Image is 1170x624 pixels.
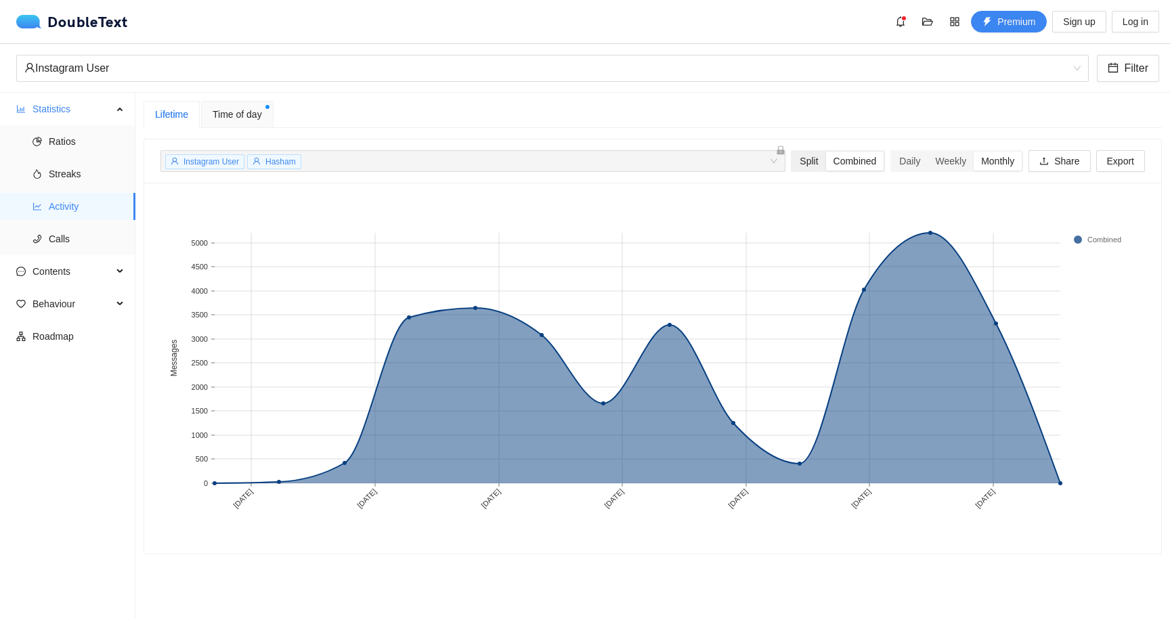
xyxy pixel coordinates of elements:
span: Share [1054,154,1079,169]
text: 1000 [192,431,208,439]
div: Monthly [974,152,1022,171]
text: [DATE] [603,487,625,510]
div: Split [792,152,825,171]
span: phone [32,234,42,244]
text: [DATE] [232,487,254,510]
div: Combined [826,152,884,171]
span: Calls [49,225,125,252]
button: Log in [1112,11,1159,32]
text: 1500 [192,407,208,415]
button: folder-open [917,11,938,32]
text: 5000 [192,239,208,247]
text: [DATE] [355,487,378,510]
button: bell [890,11,911,32]
span: bell [890,16,911,27]
text: [DATE] [974,487,996,510]
span: message [16,267,26,276]
button: thunderboltPremium [971,11,1047,32]
span: pie-chart [32,137,42,146]
text: [DATE] [850,487,872,510]
img: logo [16,15,47,28]
span: Export [1107,154,1134,169]
span: Log in [1123,14,1148,29]
span: Behaviour [32,290,112,317]
span: Streaks [49,160,125,187]
span: line-chart [32,202,42,211]
button: calendarFilter [1097,55,1159,82]
span: ‏‎Instagram User‎‏ [24,55,1081,81]
span: appstore [945,16,965,27]
text: 2500 [192,359,208,367]
span: user [171,157,179,165]
button: Export [1096,150,1145,172]
span: fire [32,169,42,179]
text: [DATE] [727,487,749,510]
span: Instagram User [183,157,239,166]
span: Time of day [213,107,262,122]
span: heart [16,299,26,309]
a: logoDoubleText [16,15,128,28]
button: uploadShare [1028,150,1090,172]
text: [DATE] [479,487,502,510]
span: calendar [1108,62,1119,75]
button: appstore [944,11,966,32]
text: Messages [169,340,179,377]
div: ‏‎Instagram User‎‏ [24,55,1068,81]
span: Roadmap [32,323,125,350]
text: 0 [204,479,208,487]
div: Lifetime [155,107,188,122]
span: Contents [32,258,112,285]
div: Weekly [928,152,974,171]
text: 500 [196,455,208,463]
span: user [24,62,35,73]
span: bar-chart [16,104,26,114]
text: 4000 [192,287,208,295]
span: Filter [1124,60,1148,76]
span: Sign up [1063,14,1095,29]
span: Activity [49,193,125,220]
span: apartment [16,332,26,341]
span: Premium [997,14,1035,29]
span: lock [776,146,785,155]
button: Sign up [1052,11,1106,32]
span: Statistics [32,95,112,122]
div: Daily [892,152,928,171]
div: DoubleText [16,15,128,28]
text: 3500 [192,311,208,319]
span: user [253,157,261,165]
span: thunderbolt [982,17,992,28]
span: folder-open [917,16,938,27]
span: Hasham [265,157,296,166]
text: 2000 [192,383,208,391]
text: 3000 [192,335,208,343]
span: upload [1039,156,1049,167]
span: Ratios [49,128,125,155]
text: 4500 [192,263,208,271]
